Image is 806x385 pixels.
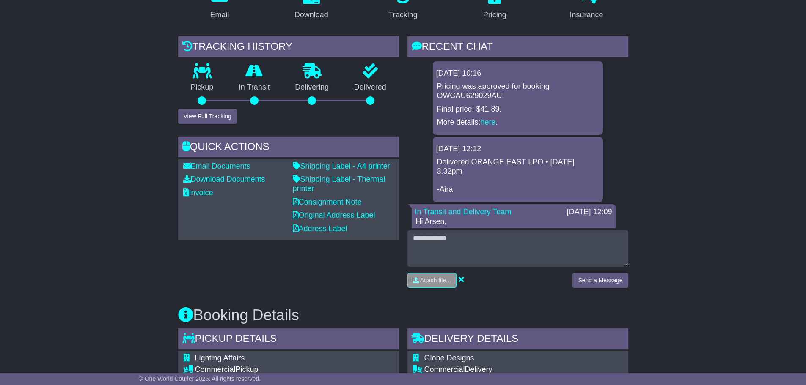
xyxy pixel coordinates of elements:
div: Email [210,9,229,21]
a: Email Documents [183,162,250,170]
div: Pickup Details [178,328,399,351]
p: Delivered [341,83,399,92]
div: RECENT CHAT [407,36,628,59]
p: Pickup [178,83,226,92]
div: Delivery Details [407,328,628,351]
a: Shipping Label - A4 printer [293,162,390,170]
h3: Booking Details [178,307,628,324]
span: Lighting Affairs [195,354,245,362]
div: [DATE] 12:12 [436,145,600,154]
div: Tracking history [178,36,399,59]
a: In Transit and Delivery Team [415,208,512,216]
button: View Full Tracking [178,109,237,124]
div: Insurance [570,9,603,21]
a: Invoice [183,188,213,197]
span: © One World Courier 2025. All rights reserved. [139,375,261,382]
span: Commercial [424,365,465,374]
p: Hi Arsen, [416,217,611,227]
div: [DATE] 10:16 [436,69,600,78]
p: Pricing was approved for booking OWCAU629029AU. [437,82,599,100]
div: Tracking [388,9,417,21]
div: Quick Actions [178,137,399,159]
a: Download Documents [183,175,265,183]
div: Download [294,9,328,21]
button: Send a Message [572,273,628,288]
p: Delivering [283,83,342,92]
a: Address Label [293,224,347,233]
a: Shipping Label - Thermal printer [293,175,385,193]
p: In Transit [226,83,283,92]
div: Pricing [483,9,506,21]
div: [DATE] 12:09 [567,208,612,217]
div: Delivery [424,365,587,374]
span: Globe Designs [424,354,474,362]
p: More details: . [437,118,599,127]
p: Final price: $41.89. [437,105,599,114]
a: Consignment Note [293,198,362,206]
p: Delivered ORANGE EAST LPO • [DATE] 3.32pm -Aira [437,158,599,194]
a: Original Address Label [293,211,375,219]
span: Commercial [195,365,236,374]
a: here [481,118,496,126]
div: Pickup [195,365,358,374]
